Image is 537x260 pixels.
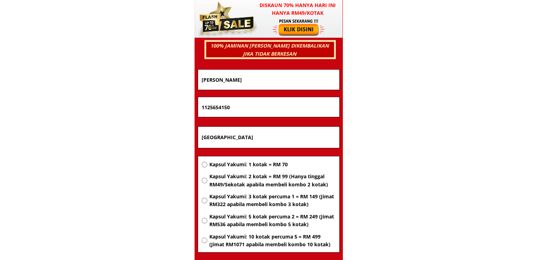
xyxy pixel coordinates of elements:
span: Kapsul Yakumi: 5 kotak percuma 2 = RM 249 (Jimat RM536 apabila membeli kombo 5 kotak) [209,213,335,229]
input: Alamat [200,127,338,148]
span: Kapsul Yakumi: 10 kotak percuma 5 = RM 499 (Jimat RM1071 apabila membeli kombo 10 kotak) [209,233,335,249]
h3: 100% JAMINAN [PERSON_NAME] DIKEMBALIKAN JIKA TIDAK BERKESAN [205,42,334,58]
span: Kapsul Yakumi: 3 kotak percuma 1 = RM 149 (Jimat RM322 apabila membeli kombo 3 kotak) [209,193,335,209]
input: Nombor Telefon Bimbit [200,97,338,117]
span: Kapsul Yakumi: 1 kotak = RM 70 [209,161,335,168]
h3: Diskaun 70% hanya hari ini hanya RM49/kotak [253,1,343,17]
input: Nama penuh [200,70,338,90]
span: Kapsul Yakumi: 2 kotak = RM 99 (Hanya tinggal RM49/Sekotak apabila membeli kombo 2 kotak) [209,173,335,188]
